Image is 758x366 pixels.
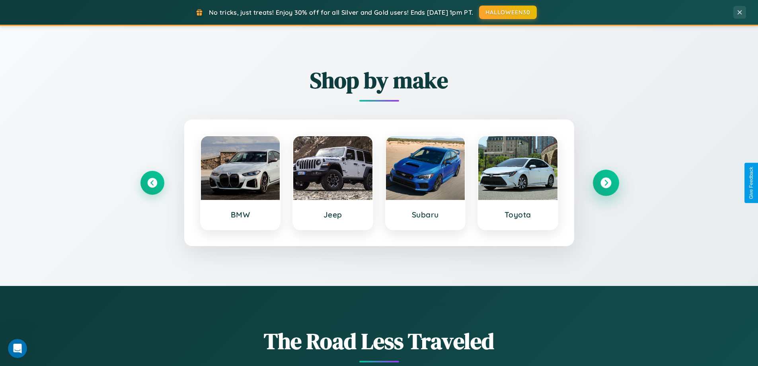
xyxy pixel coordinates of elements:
span: No tricks, just treats! Enjoy 30% off for all Silver and Gold users! Ends [DATE] 1pm PT. [209,8,473,16]
h3: BMW [209,210,272,219]
h3: Jeep [301,210,364,219]
button: HALLOWEEN30 [479,6,537,19]
h2: Shop by make [140,65,618,96]
iframe: Intercom live chat [8,339,27,358]
h1: The Road Less Traveled [140,326,618,356]
h3: Toyota [486,210,550,219]
div: Give Feedback [748,167,754,199]
h3: Subaru [394,210,457,219]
